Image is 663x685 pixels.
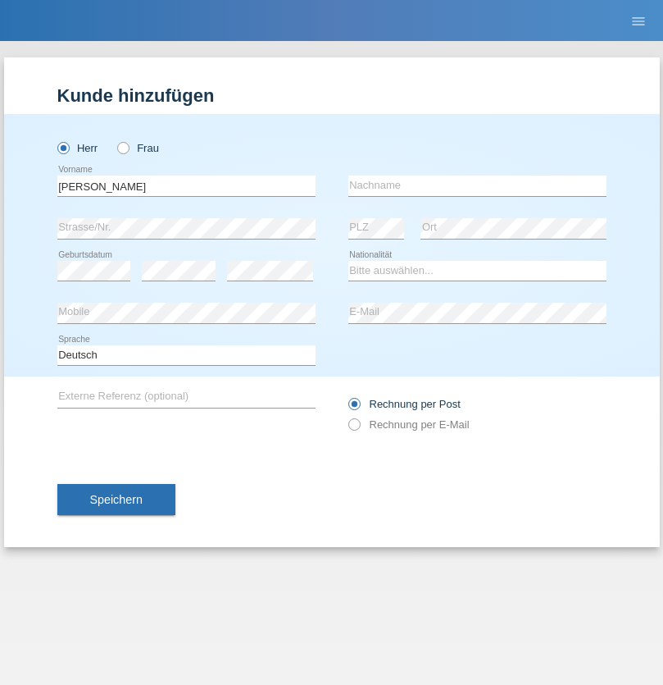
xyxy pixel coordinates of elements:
[117,142,128,153] input: Frau
[348,418,359,439] input: Rechnung per E-Mail
[622,16,655,25] a: menu
[630,13,647,30] i: menu
[57,142,68,153] input: Herr
[117,142,159,154] label: Frau
[348,398,461,410] label: Rechnung per Post
[57,85,606,106] h1: Kunde hinzufügen
[348,398,359,418] input: Rechnung per Post
[57,142,98,154] label: Herr
[90,493,143,506] span: Speichern
[348,418,470,431] label: Rechnung per E-Mail
[57,484,175,515] button: Speichern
